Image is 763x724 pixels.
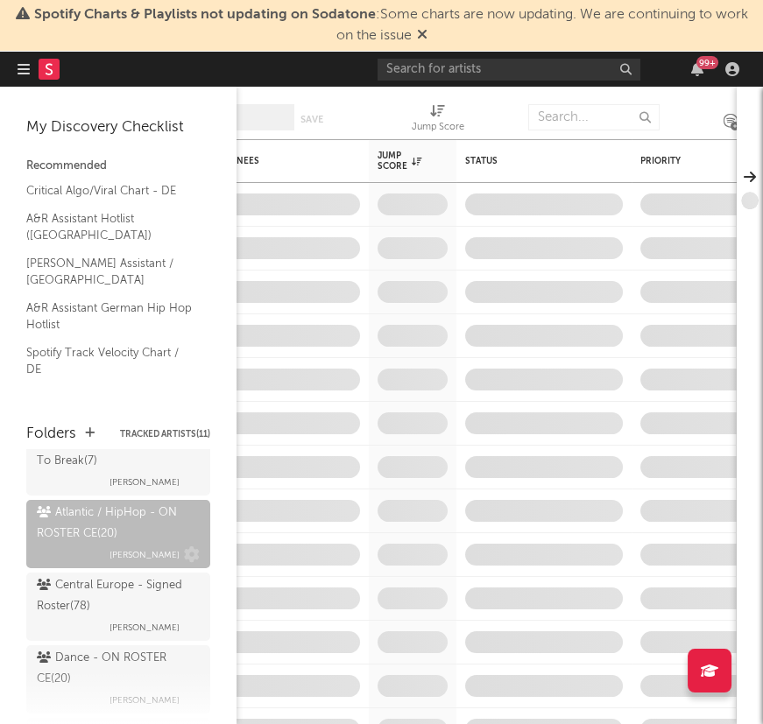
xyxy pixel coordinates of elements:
button: Tracked Artists(11) [120,430,210,439]
div: My Discovery Checklist [26,117,210,138]
div: Assignees [211,156,334,166]
div: Atlantic / HipHop - ON ROSTER CE ( 20 ) [37,503,195,545]
div: Jump Score [378,151,421,172]
div: Recommended [26,156,210,177]
a: Dance - ON ROSTER CE(20)[PERSON_NAME] [26,645,210,713]
span: Dismiss [417,29,427,43]
div: Central Europe - Signed Roster ( 78 ) [37,575,195,617]
div: Priority [640,156,710,166]
input: Search... [528,104,660,130]
button: Save [300,115,323,124]
div: 99 + [696,56,718,69]
a: Atlantic / HipHop - ON ROSTER CE(20)[PERSON_NAME] [26,500,210,568]
a: All Squads Global Artists To Break(7)[PERSON_NAME] [26,427,210,496]
a: Spotify Search Virality / DE [26,388,193,407]
a: Spotify Track Velocity Chart / DE [26,343,193,379]
div: Status [465,156,579,166]
span: [PERSON_NAME] [110,617,180,638]
div: Dance - ON ROSTER CE ( 20 ) [37,648,195,690]
a: A&R Assistant German Hip Hop Hotlist [26,299,193,334]
span: [PERSON_NAME] [110,472,180,493]
div: Folders [26,424,76,445]
a: A&R Assistant Hotlist ([GEOGRAPHIC_DATA]) [26,209,193,245]
button: 99+ [691,62,703,76]
span: Spotify Charts & Playlists not updating on Sodatone [34,8,376,22]
span: : Some charts are now updating. We are continuing to work on the issue [34,8,748,43]
input: Search for artists [378,59,640,81]
span: [PERSON_NAME] [110,690,180,711]
div: Jump Score [412,117,464,138]
div: Jump Score [412,95,464,146]
a: Central Europe - Signed Roster(78)[PERSON_NAME] [26,573,210,641]
a: Critical Algo/Viral Chart - DE [26,181,193,200]
span: [PERSON_NAME] [110,545,180,566]
div: All Squads Global Artists To Break ( 7 ) [37,430,195,472]
a: [PERSON_NAME] Assistant / [GEOGRAPHIC_DATA] [26,254,193,290]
